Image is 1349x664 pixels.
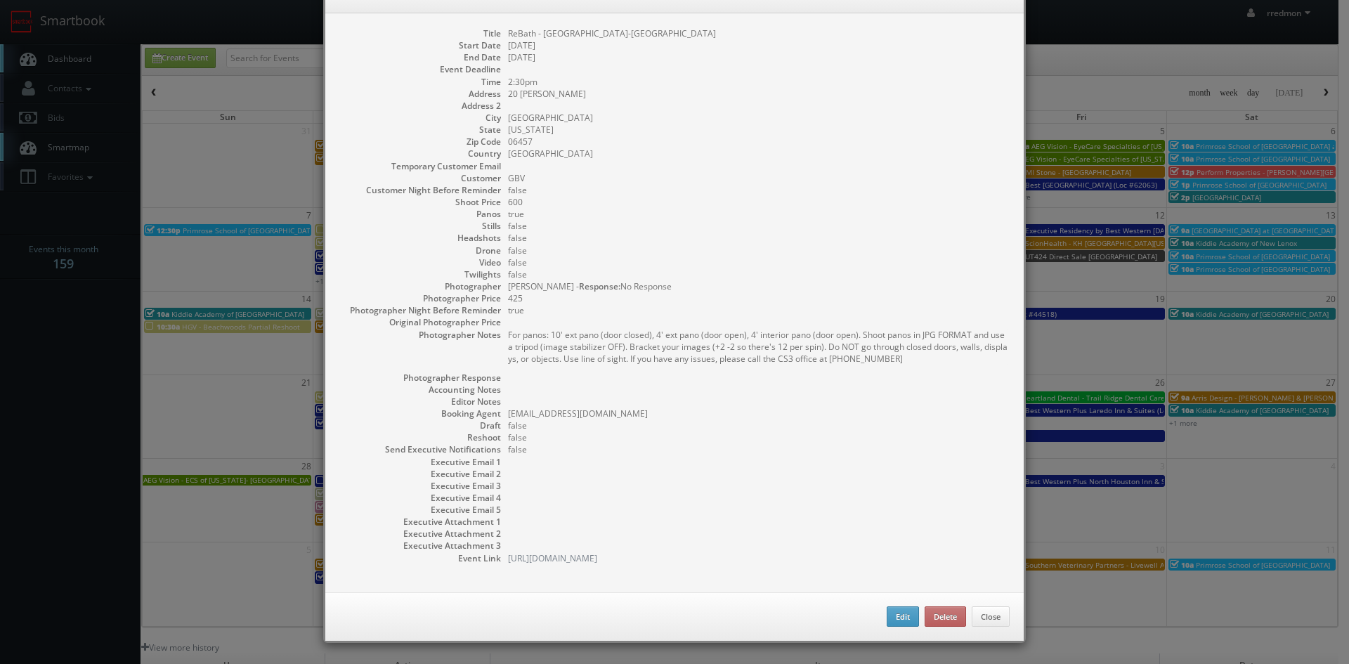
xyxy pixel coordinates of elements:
dt: Customer [339,172,501,184]
dd: false [508,256,1010,268]
dd: true [508,304,1010,316]
dd: 20 [PERSON_NAME] [508,88,1010,100]
dd: 2:30pm [508,76,1010,88]
dt: Photographer Night Before Reminder [339,304,501,316]
dd: [EMAIL_ADDRESS][DOMAIN_NAME] [508,408,1010,419]
dd: false [508,232,1010,244]
dd: false [508,184,1010,196]
dt: Executive Attachment 2 [339,528,501,540]
dd: GBV [508,172,1010,184]
dt: Photographer Response [339,372,501,384]
dt: Event Deadline [339,63,501,75]
dt: Title [339,27,501,39]
dt: Executive Attachment 3 [339,540,501,552]
dt: Event Link [339,552,501,564]
dd: [DATE] [508,39,1010,51]
dt: Shoot Price [339,196,501,208]
dt: Reshoot [339,431,501,443]
dd: true [508,208,1010,220]
dt: Panos [339,208,501,220]
dd: [DATE] [508,51,1010,63]
pre: For panos: 10' ext pano (door closed), 4' ext pano (door open), 4' interior pano (door open). Sho... [508,329,1010,365]
dt: Executive Attachment 1 [339,516,501,528]
dt: Photographer [339,280,501,292]
dd: 06457 [508,136,1010,148]
dt: Send Executive Notifications [339,443,501,455]
dt: Draft [339,419,501,431]
dt: Accounting Notes [339,384,501,396]
dd: false [508,431,1010,443]
a: [URL][DOMAIN_NAME] [508,552,597,564]
dt: Time [339,76,501,88]
dd: false [508,419,1010,431]
button: Delete [925,606,966,627]
dt: Twilights [339,268,501,280]
dt: Customer Night Before Reminder [339,184,501,196]
dd: ReBath - [GEOGRAPHIC_DATA]-[GEOGRAPHIC_DATA] [508,27,1010,39]
dt: Headshots [339,232,501,244]
dt: End Date [339,51,501,63]
dt: Executive Email 1 [339,456,501,468]
dt: Booking Agent [339,408,501,419]
dt: Zip Code [339,136,501,148]
button: Close [972,606,1010,627]
dt: Executive Email 2 [339,468,501,480]
button: Edit [887,606,919,627]
dd: [GEOGRAPHIC_DATA] [508,148,1010,160]
dt: City [339,112,501,124]
dt: Stills [339,220,501,232]
dt: Start Date [339,39,501,51]
dt: Country [339,148,501,160]
dt: Address [339,88,501,100]
dt: Video [339,256,501,268]
dt: Address 2 [339,100,501,112]
dd: 600 [508,196,1010,208]
dt: Executive Email 5 [339,504,501,516]
dt: Temporary Customer Email [339,160,501,172]
dd: false [508,220,1010,232]
dt: Photographer Notes [339,329,501,341]
b: Response: [579,280,620,292]
dt: Editor Notes [339,396,501,408]
dd: [PERSON_NAME] - No Response [508,280,1010,292]
dt: Original Photographer Price [339,316,501,328]
dd: false [508,268,1010,280]
dd: 425 [508,292,1010,304]
dd: false [508,245,1010,256]
dt: Executive Email 3 [339,480,501,492]
dd: [GEOGRAPHIC_DATA] [508,112,1010,124]
dt: Drone [339,245,501,256]
dd: [US_STATE] [508,124,1010,136]
dd: false [508,443,1010,455]
dt: Executive Email 4 [339,492,501,504]
dt: State [339,124,501,136]
dt: Photographer Price [339,292,501,304]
